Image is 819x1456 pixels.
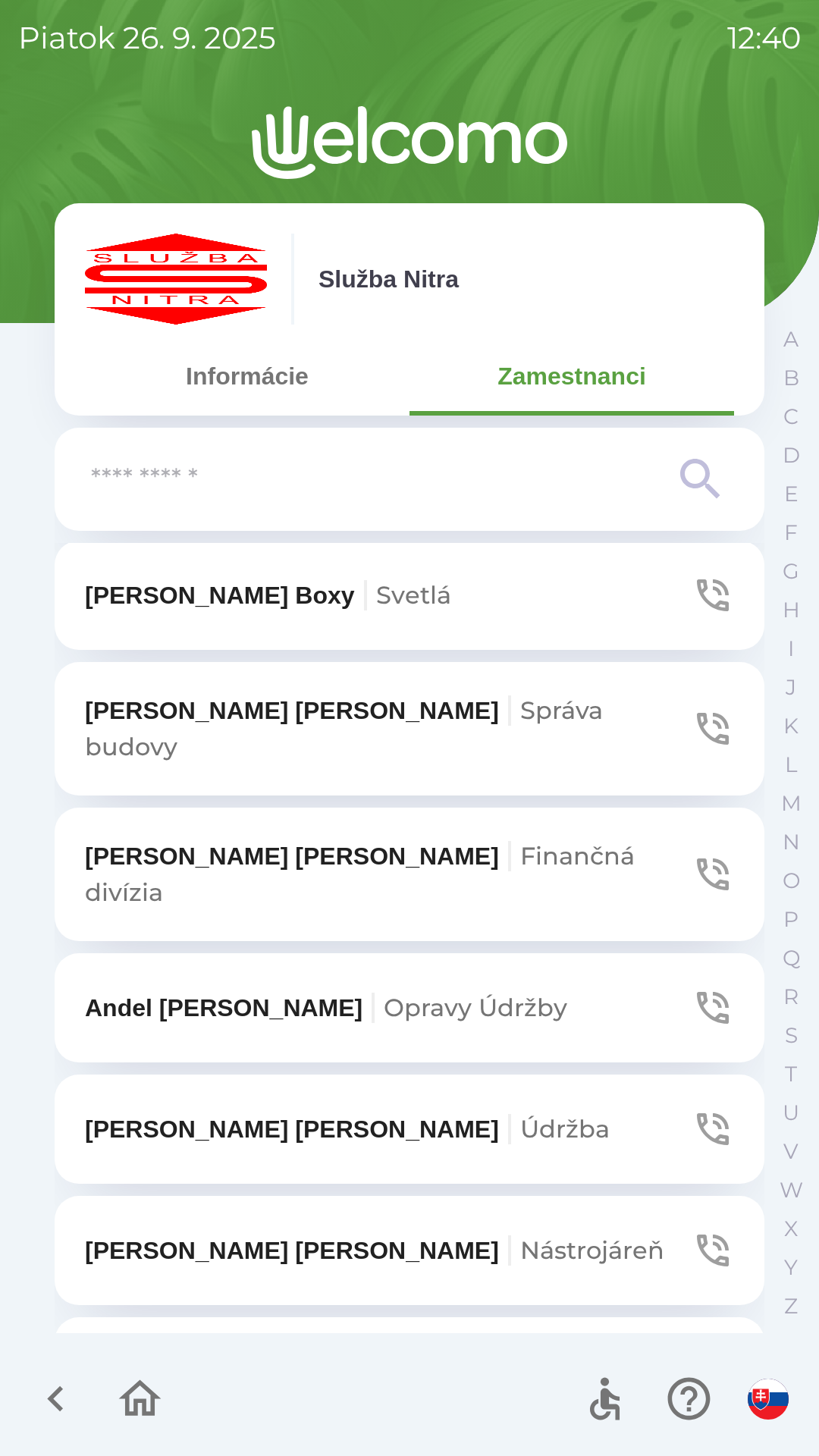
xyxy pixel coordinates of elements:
[85,692,692,765] p: [PERSON_NAME] [PERSON_NAME]
[318,261,459,297] p: Služba Nitra
[748,1379,789,1420] img: sk flag
[85,349,409,403] button: Informácie
[55,1196,764,1305] button: [PERSON_NAME] [PERSON_NAME]Nástrojáreň
[85,234,267,325] img: c55f63fc-e714-4e15-be12-dfeb3df5ea30.png
[85,577,451,613] p: [PERSON_NAME] Boxy
[55,541,764,650] button: [PERSON_NAME] BoxySvetlá
[384,993,567,1022] span: Opravy Údržby
[85,838,692,911] p: [PERSON_NAME] [PERSON_NAME]
[55,1075,764,1184] button: [PERSON_NAME] [PERSON_NAME]Údržba
[55,106,764,179] img: Logo
[85,990,567,1026] p: Andel [PERSON_NAME]
[85,1232,664,1269] p: [PERSON_NAME] [PERSON_NAME]
[520,1235,664,1265] span: Nástrojáreň
[85,1111,610,1147] p: [PERSON_NAME] [PERSON_NAME]
[55,808,764,941] button: [PERSON_NAME] [PERSON_NAME]Finančná divízia
[727,15,801,61] p: 12:40
[18,15,276,61] p: piatok 26. 9. 2025
[55,953,764,1062] button: Andel [PERSON_NAME]Opravy Údržby
[55,662,764,795] button: [PERSON_NAME] [PERSON_NAME]Správa budovy
[376,580,451,610] span: Svetlá
[409,349,734,403] button: Zamestnanci
[520,1114,610,1144] span: Údržba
